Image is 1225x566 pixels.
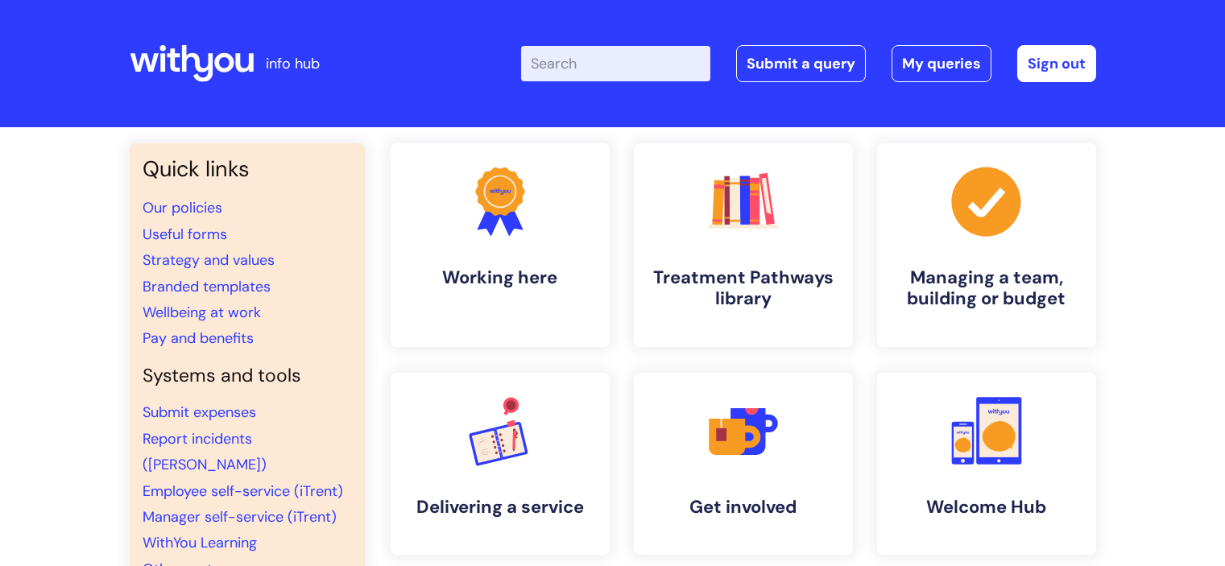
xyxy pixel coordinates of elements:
[143,481,343,501] a: Employee self-service (iTrent)
[521,46,710,81] input: Search
[647,267,840,310] h4: Treatment Pathways library
[143,303,261,322] a: Wellbeing at work
[143,328,254,348] a: Pay and benefits
[143,507,337,527] a: Manager self-service (iTrent)
[634,373,853,555] a: Get involved
[143,277,271,296] a: Branded templates
[143,225,227,244] a: Useful forms
[404,497,597,518] h4: Delivering a service
[877,373,1096,555] a: Welcome Hub
[143,533,257,552] a: WithYou Learning
[521,45,1096,82] div: | -
[143,429,267,474] a: Report incidents ([PERSON_NAME])
[404,267,597,288] h4: Working here
[890,497,1083,518] h4: Welcome Hub
[877,143,1096,347] a: Managing a team, building or budget
[266,51,320,76] p: info hub
[391,373,610,555] a: Delivering a service
[634,143,853,347] a: Treatment Pathways library
[143,250,275,270] a: Strategy and values
[143,198,222,217] a: Our policies
[143,403,256,422] a: Submit expenses
[647,497,840,518] h4: Get involved
[892,45,991,82] a: My queries
[391,143,610,347] a: Working here
[143,365,352,387] h4: Systems and tools
[890,267,1083,310] h4: Managing a team, building or budget
[143,156,352,182] h3: Quick links
[736,45,866,82] a: Submit a query
[1017,45,1096,82] a: Sign out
